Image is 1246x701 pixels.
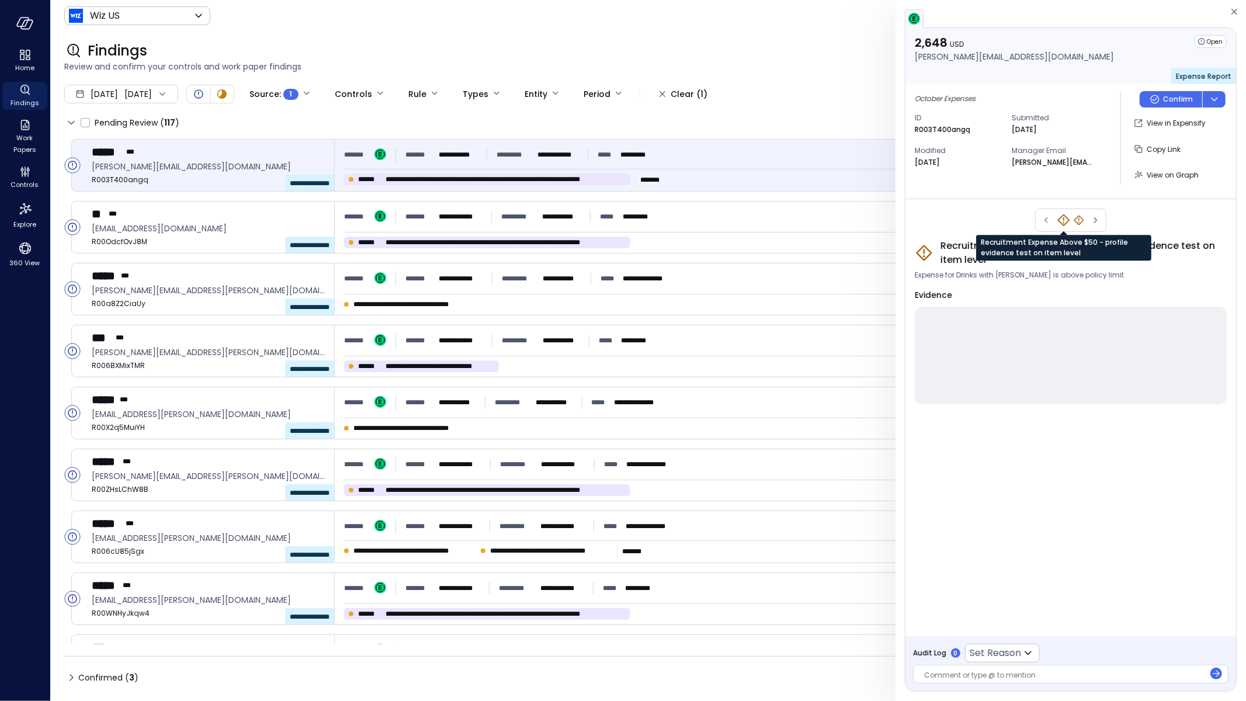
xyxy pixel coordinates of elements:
[525,84,547,104] div: Entity
[92,546,325,557] span: R006cU85jSgx
[1140,91,1202,107] button: Confirm
[92,532,325,544] span: weston.gaskill@wiz.io
[671,87,707,102] div: Clear (1)
[92,160,325,173] span: ken.kartsen@wiz.io
[92,236,325,248] span: R00OdcfOvJ8M
[915,112,1002,124] span: ID
[129,672,134,683] span: 3
[64,591,81,607] div: Open
[1176,71,1231,81] span: Expense Report
[91,88,118,100] span: [DATE]
[970,646,1021,660] p: Set Reason
[92,298,325,310] span: R00a8Z2CiaUy
[1147,144,1181,154] span: Copy Link
[1130,165,1203,185] button: View on Graph
[78,668,138,687] span: Confirmed
[2,199,47,231] div: Explore
[11,97,39,109] span: Findings
[650,84,717,104] button: Clear (1)
[1140,91,1226,107] div: Button group with a nested menu
[1012,112,1099,124] span: Submitted
[7,132,43,155] span: Work Papers
[1012,145,1099,157] span: Manager Email
[64,467,81,483] div: Open
[2,47,47,75] div: Home
[125,671,138,684] div: ( )
[976,235,1151,261] div: Recruitment Expense Above $50 - profile evidence test on item level
[1147,170,1199,180] span: View on Graph
[1195,35,1227,48] div: Open
[915,145,1002,157] span: Modified
[1202,91,1226,107] button: dropdown-icon-button
[915,124,970,136] p: R003T400angq
[92,470,325,483] span: eric.tourigny@wiz.io
[192,87,206,101] div: Open
[64,219,81,235] div: Open
[92,284,325,297] span: lindsey.gordon@wiz.io
[915,35,1114,50] p: 2,648
[915,289,952,301] span: Evidence
[13,218,36,230] span: Explore
[1163,93,1193,105] p: Confirm
[160,116,179,129] div: ( )
[913,647,946,659] span: Audit Log
[915,93,976,103] span: October Expenses
[64,529,81,545] div: Open
[1130,139,1185,159] button: Copy Link
[64,281,81,297] div: Open
[88,41,147,60] span: Findings
[249,84,299,104] div: Source :
[10,257,40,269] span: 360 View
[92,360,325,372] span: R006BXMixTMR
[335,84,372,104] div: Controls
[69,9,83,23] img: Icon
[11,179,39,190] span: Controls
[940,239,1227,267] span: Recruitment Expense Above $50 - profile evidence test on item level
[2,117,47,157] div: Work Papers
[92,222,325,235] span: alyssa.stone@wiz.io
[92,346,325,359] span: eric.tourigny@wiz.io
[908,13,920,25] img: expensify
[915,269,1124,281] span: Expense for Drinks with [PERSON_NAME] is above policy limit
[64,405,81,421] div: Open
[1012,124,1037,136] p: [DATE]
[64,60,1232,73] span: Review and confirm your controls and work paper findings
[2,164,47,192] div: Controls
[64,157,81,173] div: Open
[15,62,34,74] span: Home
[1147,117,1206,129] p: View in Expensify
[408,84,426,104] div: Rule
[64,343,81,359] div: Open
[90,9,120,23] p: Wiz US
[92,174,325,186] span: R003T400angq
[954,649,958,658] p: 0
[290,88,293,100] span: 1
[1012,157,1094,168] p: [PERSON_NAME][EMAIL_ADDRESS][DOMAIN_NAME]
[92,594,325,606] span: carlton.walker@wiz.io
[2,82,47,110] div: Findings
[1057,213,1071,227] div: Recruitment Expense Above $50 - profile evidence test on item level
[92,608,325,619] span: R00WNHyJkqw4
[1073,214,1085,226] div: Recruitment Expense Above $50
[92,484,325,495] span: R00ZHsLChW8B
[915,157,940,168] p: [DATE]
[164,117,175,129] span: 117
[915,50,1114,63] p: [PERSON_NAME][EMAIL_ADDRESS][DOMAIN_NAME]
[584,84,610,104] div: Period
[950,39,964,49] span: USD
[463,84,488,104] div: Types
[95,113,179,132] span: Pending Review
[215,87,229,101] div: In Progress
[92,422,325,433] span: R00X2q5MuiYH
[92,408,325,421] span: will.allen@wiz.io
[1130,113,1210,133] button: View in Expensify
[2,238,47,270] div: 360 View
